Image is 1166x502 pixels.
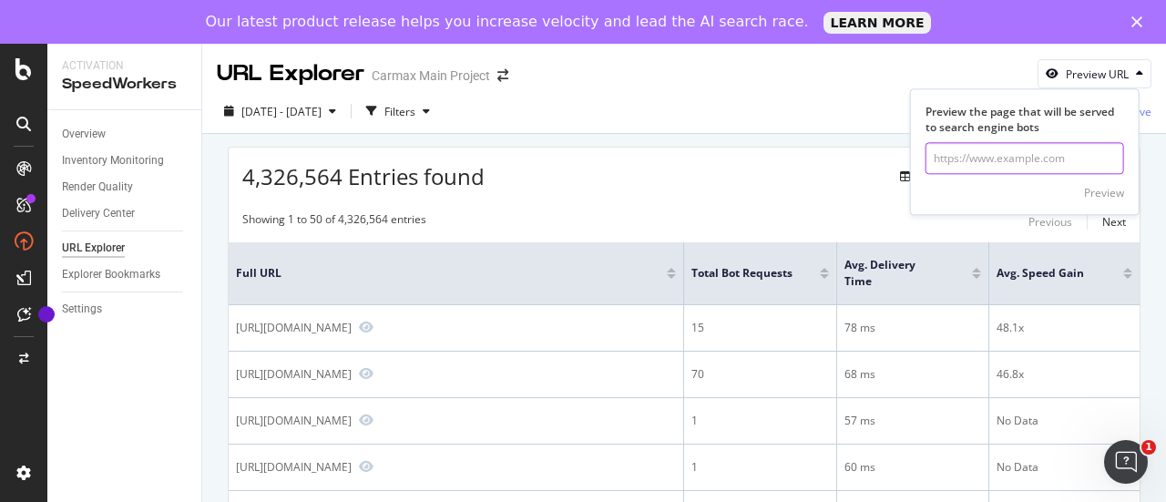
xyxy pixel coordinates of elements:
[62,151,189,170] a: Inventory Monitoring
[62,151,164,170] div: Inventory Monitoring
[62,58,187,74] div: Activation
[217,58,364,89] div: URL Explorer
[1104,440,1148,484] iframe: Intercom live chat
[691,265,793,282] span: Total Bot Requests
[1102,214,1126,230] div: Next
[997,366,1132,383] div: 46.8x
[359,321,373,333] a: Preview https://www.carmax.com/cars?search=sedan
[62,300,189,319] a: Settings
[691,459,829,476] div: 1
[359,367,373,380] a: Preview https://www.carmax.com/cars/volvo/xc60/t6-inscription
[62,300,102,319] div: Settings
[236,366,352,382] div: [URL][DOMAIN_NAME]
[1084,179,1124,208] button: Preview
[236,320,352,335] div: [URL][DOMAIN_NAME]
[62,178,189,197] a: Render Quality
[997,413,1132,429] div: No Data
[691,413,829,429] div: 1
[62,74,187,95] div: SpeedWorkers
[1084,185,1124,200] div: Preview
[691,320,829,336] div: 15
[38,306,55,323] div: Tooltip anchor
[691,366,829,383] div: 70
[1028,211,1072,233] button: Previous
[62,178,133,197] div: Render Quality
[62,265,160,284] div: Explorer Bookmarks
[206,13,809,31] div: Our latest product release helps you increase velocity and lead the AI search race.
[62,125,189,144] a: Overview
[1028,214,1072,230] div: Previous
[997,320,1132,336] div: 48.1x
[62,204,189,223] a: Delivery Center
[359,414,373,426] a: Preview https://www.carmax.com/cars?search=CHASE+AUTOMOTIVE
[62,239,189,258] a: URL Explorer
[844,320,981,336] div: 78 ms
[844,366,981,383] div: 68 ms
[62,125,106,144] div: Overview
[844,413,981,429] div: 57 ms
[1102,211,1126,233] button: Next
[372,67,490,85] div: Carmax Main Project
[926,104,1124,135] div: Preview the page that will be served to search engine bots
[62,204,135,223] div: Delivery Center
[359,460,373,473] a: Preview https://www.carmax.com/cars/toyota/prius/prius-c/prius-prime/prius-v/electric/two/two-eco...
[1141,440,1156,455] span: 1
[997,265,1096,282] span: Avg. Speed Gain
[844,459,981,476] div: 60 ms
[926,143,1124,175] input: https://www.example.com
[893,166,1007,188] button: Manage Columns
[497,69,508,82] div: arrow-right-arrow-left
[62,265,189,284] a: Explorer Bookmarks
[384,104,415,119] div: Filters
[997,459,1132,476] div: No Data
[359,97,437,126] button: Filters
[242,161,485,191] span: 4,326,564 Entries found
[241,104,322,119] span: [DATE] - [DATE]
[1066,67,1129,82] div: Preview URL
[236,459,352,475] div: [URL][DOMAIN_NAME]
[242,211,426,233] div: Showing 1 to 50 of 4,326,564 entries
[1038,59,1151,88] button: Preview URL
[236,265,639,282] span: Full URL
[217,97,343,126] button: [DATE] - [DATE]
[1131,16,1150,27] div: Close
[823,12,932,34] a: LEARN MORE
[844,257,945,290] span: Avg. Delivery Time
[62,239,125,258] div: URL Explorer
[236,413,352,428] div: [URL][DOMAIN_NAME]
